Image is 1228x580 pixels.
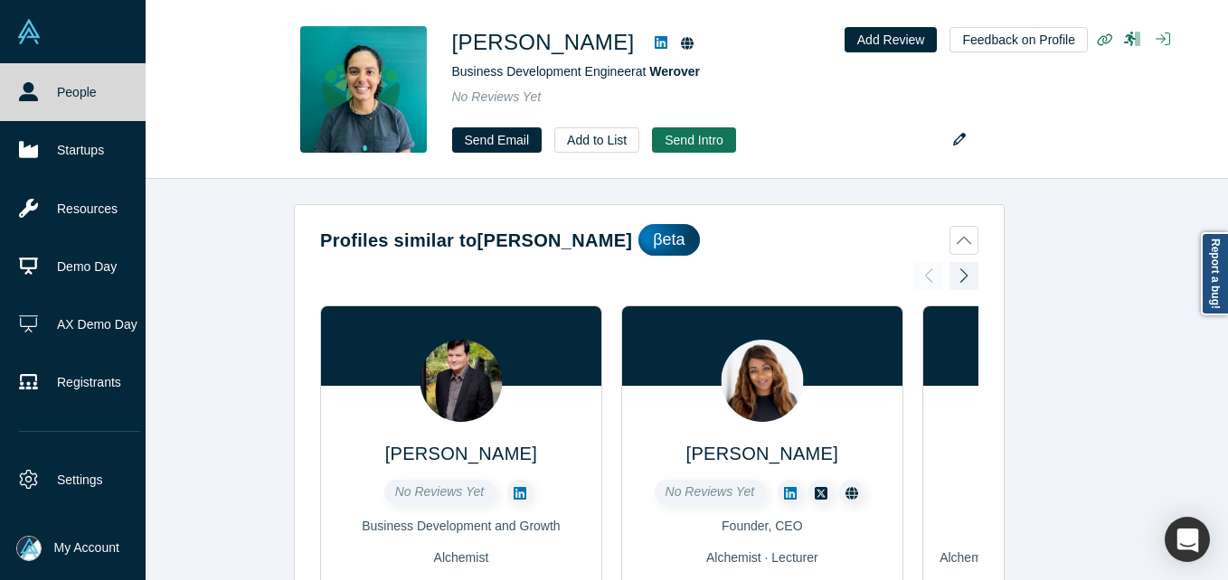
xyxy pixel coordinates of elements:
[320,227,632,254] h2: Profiles similar to [PERSON_NAME]
[452,64,700,79] span: Business Development Engineer at
[420,340,502,422] img: Jay Field's Profile Image
[554,127,639,153] button: Add to List
[320,224,978,256] button: Profiles similar to[PERSON_NAME]βeta
[722,519,803,533] span: Founder, CEO
[635,548,890,567] div: Alchemist · Lecturer
[300,26,427,153] img: Molka Rais's Profile Image
[385,444,537,463] a: [PERSON_NAME]
[452,89,542,104] span: No Reviews Yet
[452,127,543,153] a: Send Email
[16,19,42,44] img: Alchemist Vault Logo
[452,26,635,59] h1: [PERSON_NAME]
[16,536,119,561] button: My Account
[652,127,736,153] button: Send Intro
[16,536,42,561] img: Mia Scott's Account
[936,548,1191,567] div: Alchemist · Mentor · Freelancer / Consultant
[721,340,803,422] img: Nerissa Zhang's Profile Image
[949,27,1088,52] button: Feedback on Profile
[362,519,560,533] span: Business Development and Growth
[686,444,838,463] a: [PERSON_NAME]
[649,64,700,79] a: Werover
[845,27,938,52] button: Add Review
[395,484,485,499] span: No Reviews Yet
[638,224,699,256] div: βeta
[1201,232,1228,315] a: Report a bug!
[666,484,755,499] span: No Reviews Yet
[54,538,119,557] span: My Account
[334,548,589,567] div: Alchemist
